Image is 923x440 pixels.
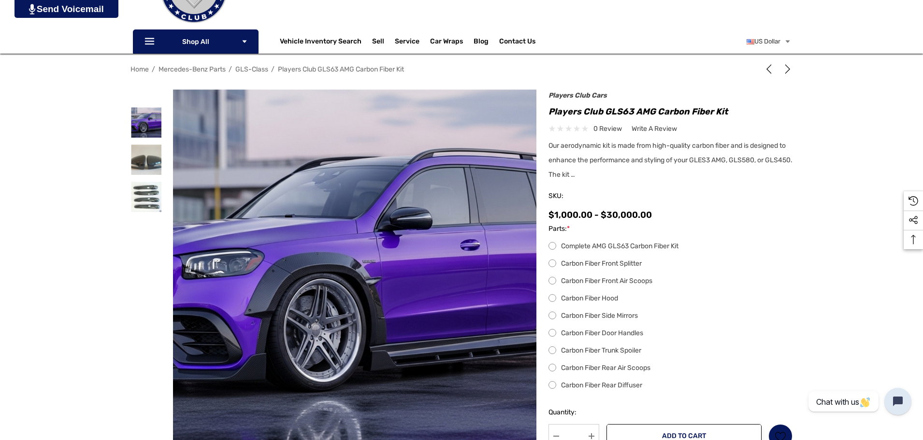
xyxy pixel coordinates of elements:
[235,65,268,73] a: GLS-Class
[548,241,793,252] label: Complete AMG GLS63 Carbon Fiber Kit
[131,182,161,212] img: GLS63 AMG Carbon Fiber Door Handles
[430,37,463,48] span: Car Wraps
[372,32,395,51] a: Sell
[131,144,161,175] img: GLS63 AMG Carbon Fiber Side Mirrors
[548,310,793,322] label: Carbon Fiber Side Mirrors
[395,37,419,48] a: Service
[548,210,652,220] span: $1,000.00 - $30,000.00
[241,38,248,45] svg: Icon Arrow Down
[278,65,404,73] a: Players Club GLS63 AMG Carbon Fiber Kit
[632,125,677,133] span: Write a Review
[548,189,597,203] span: SKU:
[499,37,535,48] a: Contact Us
[548,362,793,374] label: Carbon Fiber Rear Air Scoops
[779,64,793,74] a: Next
[909,215,918,225] svg: Social Media
[548,327,793,339] label: Carbon Fiber Door Handles
[144,36,158,47] svg: Icon Line
[130,65,149,73] a: Home
[548,275,793,287] label: Carbon Fiber Front Air Scoops
[593,123,622,135] span: 0 review
[372,37,384,48] span: Sell
[280,37,361,48] a: Vehicle Inventory Search
[474,37,489,48] a: Blog
[764,64,778,74] a: Previous
[430,32,474,51] a: Car Wraps
[131,107,161,138] img: Players Club GLS63 AMG Carbon Fiber Kit X167
[548,407,599,418] label: Quantity:
[632,123,677,135] a: Write a Review
[747,32,791,51] a: USD
[548,142,793,179] span: Our aerodynamic kit is made from high-quality carbon fiber and is designed to enhance the perform...
[548,380,793,391] label: Carbon Fiber Rear Diffuser
[904,235,923,244] svg: Top
[548,293,793,304] label: Carbon Fiber Hood
[130,61,793,78] nav: Breadcrumb
[548,258,793,270] label: Carbon Fiber Front Splitter
[909,196,918,206] svg: Recently Viewed
[548,345,793,356] label: Carbon Fiber Trunk Spoiler
[548,104,793,119] h1: Players Club GLS63 AMG Carbon Fiber Kit
[548,223,793,235] label: Parts:
[29,4,35,14] img: PjwhLS0gR2VuZXJhdG9yOiBHcmF2aXQuaW8gLS0+PHN2ZyB4bWxucz0iaHR0cDovL3d3dy53My5vcmcvMjAwMC9zdmciIHhtb...
[133,29,259,54] p: Shop All
[548,91,607,99] a: Players Club Cars
[159,65,226,73] a: Mercedes-Benz Parts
